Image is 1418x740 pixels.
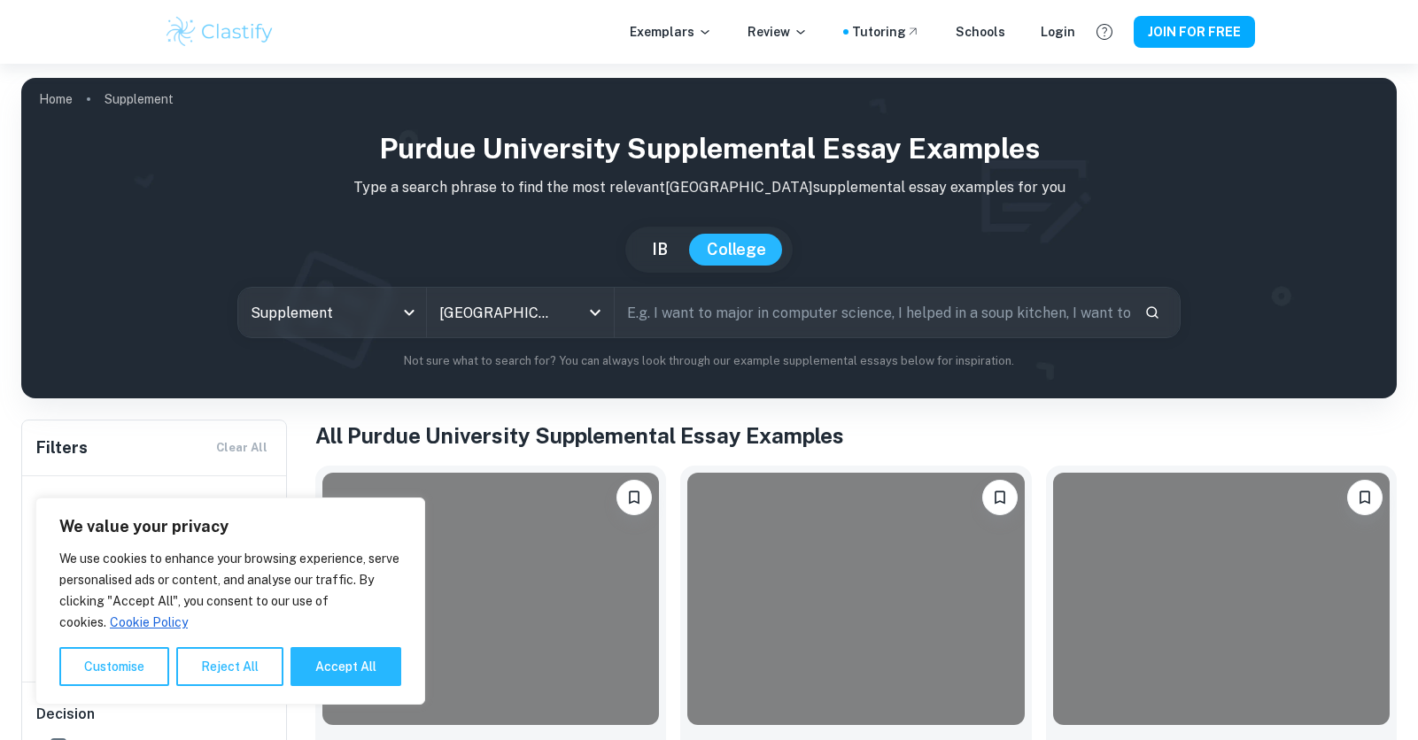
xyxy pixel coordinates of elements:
[852,22,920,42] a: Tutoring
[21,78,1397,398] img: profile cover
[1137,297,1167,328] button: Search
[39,87,73,112] a: Home
[689,234,784,266] button: College
[956,22,1005,42] a: Schools
[583,300,608,325] button: Open
[35,497,425,705] div: We value your privacy
[634,234,686,266] button: IB
[982,480,1018,515] button: Please log in to bookmark exemplars
[36,497,274,519] h6: Details
[1041,22,1075,42] a: Login
[630,22,712,42] p: Exemplars
[109,614,189,630] a: Cookie Policy
[164,14,276,50] img: Clastify logo
[35,177,1383,198] p: Type a search phrase to find the most relevant [GEOGRAPHIC_DATA] supplemental essay examples for you
[315,420,1397,451] h1: All Purdue University Supplemental Essay Examples
[238,288,426,337] div: Supplement
[36,704,274,725] h6: Decision
[35,352,1383,370] p: Not sure what to search for? You can always look through our example supplemental essays below fo...
[59,516,401,537] p: We value your privacy
[615,288,1130,337] input: E.g. I want to major in computer science, I helped in a soup kitchen, I want to join the debate t...
[616,480,652,515] button: Please log in to bookmark exemplars
[105,89,174,109] p: Supplement
[59,548,401,633] p: We use cookies to enhance your browsing experience, serve personalised ads or content, and analys...
[1134,16,1255,48] button: JOIN FOR FREE
[35,127,1383,170] h1: Purdue University Supplemental Essay Examples
[1089,17,1120,47] button: Help and Feedback
[291,647,401,686] button: Accept All
[748,22,808,42] p: Review
[1347,480,1383,515] button: Please log in to bookmark exemplars
[176,647,283,686] button: Reject All
[59,647,169,686] button: Customise
[36,436,88,460] h6: Filters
